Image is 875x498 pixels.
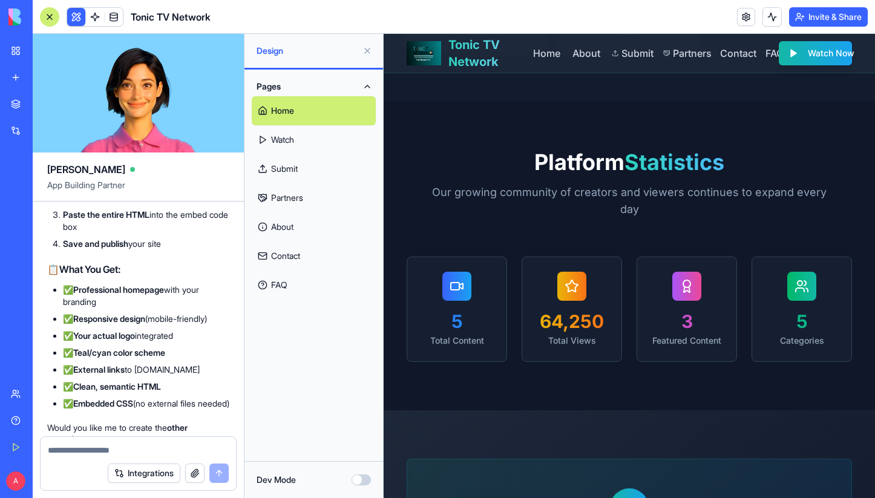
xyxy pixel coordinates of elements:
h2: Platform [23,116,468,140]
a: Watch [252,125,376,154]
li: ✅ [63,381,229,393]
div: 5 [38,277,108,298]
li: ✅ (no external files needed) [63,398,229,410]
span: Submit [238,12,261,27]
a: FAQ [382,12,395,27]
button: Invite & Share [789,7,868,27]
a: About [189,12,209,27]
a: Contact [336,12,363,27]
a: Partners [280,12,316,27]
p: Featured Content [268,301,338,313]
img: logo [8,8,84,25]
a: Partners [252,183,376,212]
strong: Embedded CSS [73,398,133,408]
div: 3 [268,277,338,298]
span: [PERSON_NAME] [47,162,125,177]
button: Pages [252,77,376,96]
strong: External links [73,364,125,375]
li: your site [63,238,229,250]
span: App Building Partner [47,179,229,201]
a: Watch Now [395,7,468,31]
li: ✅ (mobile-friendly) [63,313,229,325]
span: A [6,471,25,491]
div: 5 [383,277,453,298]
strong: Professional homepage [73,284,164,295]
a: Submit [228,12,260,27]
strong: Clean, semantic HTML [73,381,161,392]
a: Home [149,12,169,27]
a: About [252,212,376,241]
a: Contact [252,241,376,270]
img: Tonic TV Network [23,7,57,31]
p: Total Content [38,301,108,313]
strong: Your actual logo [73,330,135,341]
span: Design [257,45,358,57]
li: ✅ integrated [63,330,229,342]
li: into the embed code box [63,209,229,233]
p: Would you like me to create the (About, Submit, Partners, Contact, FAQ) in the same format? Each ... [47,422,229,470]
strong: Teal/cyan color scheme [73,347,165,358]
li: ✅ with your branding [63,284,229,308]
span: Statistics [241,115,341,142]
li: ✅ to [DOMAIN_NAME] [63,364,229,376]
strong: Save and publish [63,238,128,249]
strong: Responsive design [73,313,145,324]
a: Home [252,96,376,125]
a: Tonic TV Network [23,2,149,36]
span: Watch Now [424,13,459,25]
span: Tonic TV Network [131,10,211,24]
label: Dev Mode [257,474,296,486]
div: 64,250 [153,277,223,298]
p: Our growing community of creators and viewers continues to expand every day [42,150,449,184]
p: Total Views [153,301,223,313]
strong: Paste the entire HTML [63,209,149,220]
a: FAQ [252,270,376,300]
button: Integrations [108,464,180,483]
li: ✅ [63,347,229,359]
h2: 📋 [47,262,229,277]
p: Categories [383,301,453,313]
a: Submit [252,154,376,183]
span: Partners [289,12,317,27]
span: Tonic TV Network [65,2,149,36]
strong: What You Get: [59,263,121,275]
